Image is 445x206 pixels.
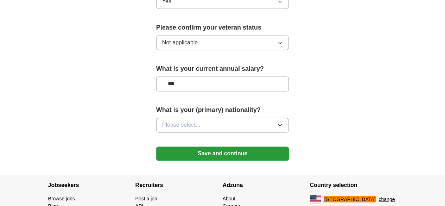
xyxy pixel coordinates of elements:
[223,195,236,201] a: About
[156,64,289,74] label: What is your current annual salary?
[379,195,395,203] button: change
[156,118,289,132] button: Please select...
[156,35,289,50] button: Not applicable
[48,195,75,201] a: Browse jobs
[162,38,198,47] span: Not applicable
[156,23,289,32] label: Please confirm your veteran status
[324,196,376,202] em: [GEOGRAPHIC_DATA]
[156,146,289,161] button: Save and continue
[310,175,397,195] h4: Country selection
[156,105,289,115] label: What is your (primary) nationality?
[310,195,321,203] img: US flag
[162,121,201,129] span: Please select...
[135,195,157,201] a: Post a job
